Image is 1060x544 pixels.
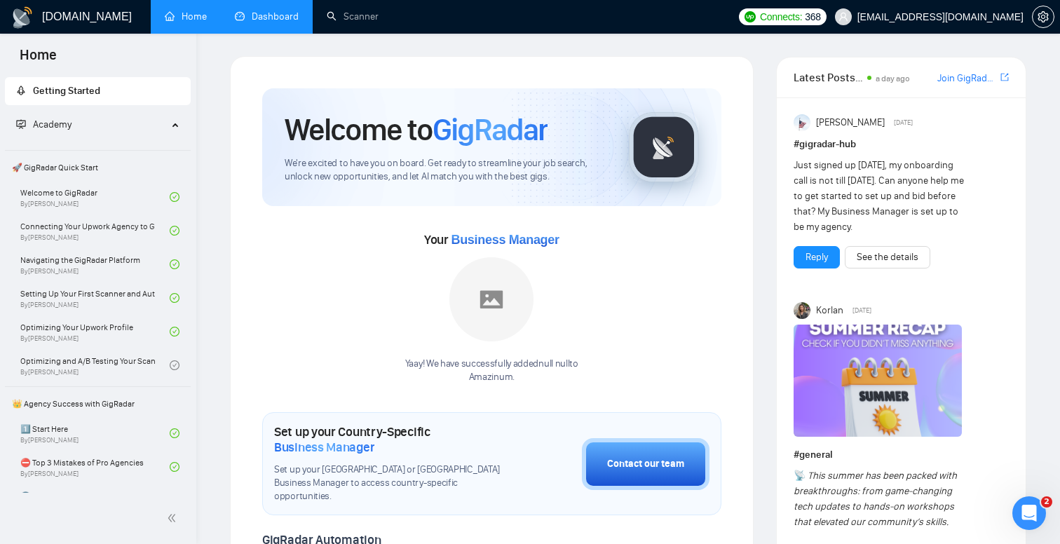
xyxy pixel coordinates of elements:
[582,438,709,490] button: Contact our team
[852,304,871,317] span: [DATE]
[20,215,170,246] a: Connecting Your Upwork Agency to GigRadarBy[PERSON_NAME]
[16,118,72,130] span: Academy
[33,118,72,130] span: Academy
[838,12,848,22] span: user
[274,463,512,503] span: Set up your [GEOGRAPHIC_DATA] or [GEOGRAPHIC_DATA] Business Manager to access country-specific op...
[274,424,512,455] h1: Set up your Country-Specific
[327,11,379,22] a: searchScanner
[794,246,840,268] button: Reply
[20,316,170,347] a: Optimizing Your Upwork ProfileBy[PERSON_NAME]
[794,470,806,482] span: 📡
[805,9,820,25] span: 368
[170,462,179,472] span: check-circle
[794,158,966,235] div: Just signed up [DATE], my onboarding call is not till [DATE]. Can anyone help me to get started t...
[20,485,170,516] a: 🌚 Rookie Traps for New Agencies
[1012,496,1046,530] iframe: Intercom live chat
[20,451,170,482] a: ⛔ Top 3 Mistakes of Pro AgenciesBy[PERSON_NAME]
[6,390,189,418] span: 👑 Agency Success with GigRadar
[16,119,26,129] span: fund-projection-screen
[405,371,578,384] p: Amazinum .
[629,112,699,182] img: gigradar-logo.png
[5,77,191,105] li: Getting Started
[170,360,179,370] span: check-circle
[20,418,170,449] a: 1️⃣ Start HereBy[PERSON_NAME]
[794,69,863,86] span: Latest Posts from the GigRadar Community
[745,11,756,22] img: upwork-logo.png
[165,11,207,22] a: homeHome
[170,327,179,336] span: check-circle
[170,293,179,303] span: check-circle
[1032,6,1054,28] button: setting
[607,456,684,472] div: Contact our team
[16,86,26,95] span: rocket
[449,257,534,341] img: placeholder.png
[170,226,179,236] span: check-circle
[170,428,179,438] span: check-circle
[1033,11,1054,22] span: setting
[11,6,34,29] img: logo
[894,116,913,129] span: [DATE]
[1041,496,1052,508] span: 2
[285,157,606,184] span: We're excited to have you on board. Get ready to streamline your job search, unlock new opportuni...
[794,470,957,528] em: This summer has been packed with breakthroughs: from game-changing tech updates to hands-on works...
[433,111,548,149] span: GigRadar
[876,74,910,83] span: a day ago
[20,283,170,313] a: Setting Up Your First Scanner and Auto-BidderBy[PERSON_NAME]
[794,114,810,131] img: Anisuzzaman Khan
[235,11,299,22] a: dashboardDashboard
[794,137,1009,152] h1: # gigradar-hub
[6,154,189,182] span: 🚀 GigRadar Quick Start
[816,115,885,130] span: [PERSON_NAME]
[1032,11,1054,22] a: setting
[274,440,374,455] span: Business Manager
[20,249,170,280] a: Navigating the GigRadar PlatformBy[PERSON_NAME]
[816,303,843,318] span: Korlan
[8,45,68,74] span: Home
[170,259,179,269] span: check-circle
[167,511,181,525] span: double-left
[33,85,100,97] span: Getting Started
[20,350,170,381] a: Optimizing and A/B Testing Your Scanner for Better ResultsBy[PERSON_NAME]
[794,302,810,319] img: Korlan
[794,325,962,437] img: F09CV3P1UE7-Summer%20recap.png
[806,250,828,265] a: Reply
[845,246,930,268] button: See the details
[170,192,179,202] span: check-circle
[1000,71,1009,84] a: export
[405,358,578,384] div: Yaay! We have successfully added null null to
[20,182,170,212] a: Welcome to GigRadarBy[PERSON_NAME]
[857,250,918,265] a: See the details
[424,232,559,247] span: Your
[285,111,548,149] h1: Welcome to
[760,9,802,25] span: Connects:
[794,447,1009,463] h1: # general
[451,233,559,247] span: Business Manager
[937,71,998,86] a: Join GigRadar Slack Community
[1000,72,1009,83] span: export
